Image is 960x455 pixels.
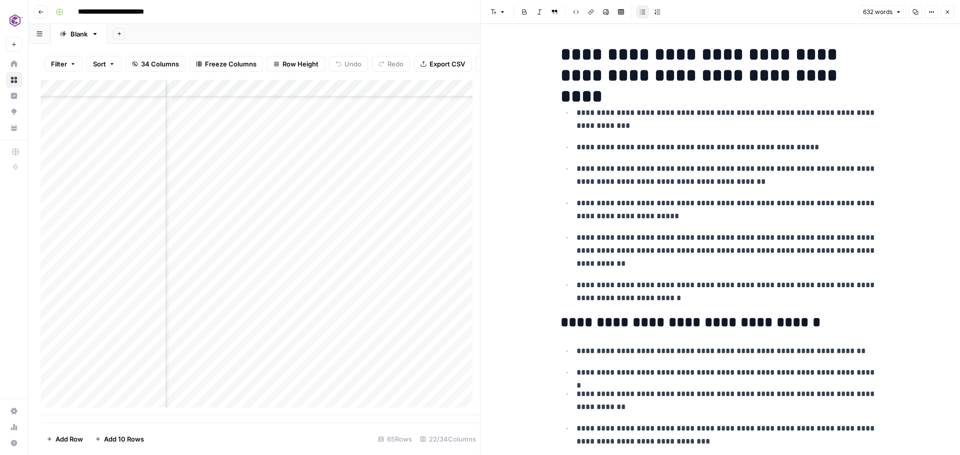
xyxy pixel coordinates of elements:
[372,56,410,72] button: Redo
[51,24,107,44] a: Blank
[44,56,82,72] button: Filter
[344,59,361,69] span: Undo
[6,56,22,72] a: Home
[6,11,24,29] img: Commvault Logo
[141,59,179,69] span: 34 Columns
[267,56,325,72] button: Row Height
[863,7,892,16] span: 632 words
[6,435,22,451] button: Help + Support
[329,56,368,72] button: Undo
[40,431,89,447] button: Add Row
[374,431,416,447] div: 65 Rows
[189,56,263,72] button: Freeze Columns
[125,56,185,72] button: 34 Columns
[414,56,471,72] button: Export CSV
[282,59,318,69] span: Row Height
[104,434,144,444] span: Add 10 Rows
[6,419,22,435] a: Usage
[387,59,403,69] span: Redo
[6,403,22,419] a: Settings
[6,8,22,33] button: Workspace: Commvault
[89,431,150,447] button: Add 10 Rows
[6,72,22,88] a: Browse
[416,431,480,447] div: 22/34 Columns
[86,56,121,72] button: Sort
[6,120,22,136] a: Your Data
[51,59,67,69] span: Filter
[6,88,22,104] a: Insights
[429,59,465,69] span: Export CSV
[55,434,83,444] span: Add Row
[858,5,906,18] button: 632 words
[205,59,256,69] span: Freeze Columns
[70,29,87,39] div: Blank
[6,104,22,120] a: Opportunities
[93,59,106,69] span: Sort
